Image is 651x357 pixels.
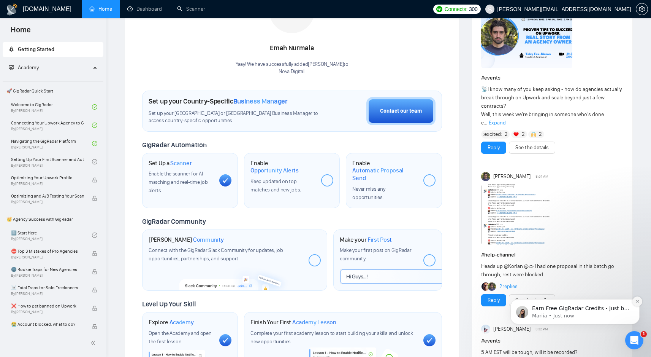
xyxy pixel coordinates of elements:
span: Open the Academy and open the first lesson. [149,330,212,345]
button: setting [636,3,648,15]
span: Complete your first academy lesson to start building your skills and unlock new opportunities. [250,330,413,345]
a: homeHome [89,6,112,12]
a: Setting Up Your First Scanner and Auto-BidderBy[PERSON_NAME] [11,153,92,170]
span: [PERSON_NAME] [493,172,531,181]
span: check-circle [92,233,97,238]
span: Academy [18,64,39,71]
span: By [PERSON_NAME] [11,273,84,278]
span: double-left [90,339,98,347]
h1: # events [481,74,623,82]
span: Academy [169,319,194,326]
a: Welcome to GigRadarBy[PERSON_NAME] [11,99,92,115]
span: Heads up @Korlan @<> I had one proposal in this batch go through, rest were blocked... [481,263,614,278]
a: Navigating the GigRadar PlatformBy[PERSON_NAME] [11,135,92,152]
p: Earn Free GigRadar Credits - Just by Sharing Your Story! 💬 Want more credits for sending proposal... [33,54,131,61]
span: lock [92,177,97,183]
h1: # events [481,337,623,345]
span: 5 AM EST will be tough, will it be recorded? [481,349,577,355]
span: GigRadar Community [142,217,206,226]
span: Expand [489,120,506,126]
a: searchScanner [177,6,205,12]
h1: Make your [340,236,392,244]
img: logo [6,3,18,16]
span: lock [92,269,97,274]
span: [PERSON_NAME] [493,325,531,333]
span: 👑 Agency Success with GigRadar [3,212,103,227]
span: Keep updated on top matches and new jobs. [250,178,301,193]
span: 😭 Account blocked: what to do? [11,320,84,328]
span: 8:51 AM [535,173,548,180]
span: By [PERSON_NAME] [11,292,84,296]
h1: Explore [149,319,194,326]
span: check-circle [92,104,97,110]
button: Dismiss notification [133,45,143,55]
span: Never miss any opportunities. [352,186,385,201]
span: By [PERSON_NAME] [11,182,84,186]
a: 1️⃣ Start HereBy[PERSON_NAME] [11,227,92,244]
span: ⛔ Top 3 Mistakes of Pro Agencies [11,247,84,255]
span: lock [92,306,97,311]
a: Reply [488,296,500,304]
a: Reply [488,143,500,152]
h1: Finish Your First [250,319,336,326]
button: Reply [481,142,506,154]
div: message notification from Mariia, Just now. Earn Free GigRadar Credits - Just by Sharing Your Sto... [11,48,141,73]
img: slackcommunity-bg.png [179,264,290,291]
h1: Enable [250,159,315,174]
h1: Set Up a [149,159,192,167]
span: lock [92,196,97,201]
a: See the details [515,143,549,152]
span: Set up your [GEOGRAPHIC_DATA] or [GEOGRAPHIC_DATA] Business Manager to access country-specific op... [149,110,321,124]
div: Yaay! We have successfully added [PERSON_NAME] to [236,61,348,75]
h1: Set up your Country-Specific [149,97,288,105]
button: Contact our team [366,97,436,125]
span: I know many of you keep asking - how do agencies actually break through on Upwork and scale beyon... [481,86,622,126]
span: 300 [469,5,477,13]
span: user [487,6,493,12]
span: First Post [367,236,392,244]
span: lock [92,287,97,293]
span: Scanner [170,159,192,167]
img: ❤️ [513,132,519,137]
div: Contact our team [380,107,422,115]
span: Community [193,236,224,244]
p: Nova Digital . [236,68,348,75]
a: setting [636,6,648,12]
span: By [PERSON_NAME] [11,310,84,314]
li: Getting Started [3,42,103,57]
img: Anisuzzaman Khan [481,325,490,334]
a: dashboardDashboard [127,6,162,12]
span: Getting Started [18,46,54,53]
img: Toby Fox-Mason [481,172,490,181]
span: Academy [9,64,39,71]
span: rocket [9,46,14,52]
span: By [PERSON_NAME] [11,328,84,333]
span: Connect with the GigRadar Slack Community for updates, job opportunities, partnerships, and support. [149,247,283,262]
span: Home [5,24,37,40]
img: 🙌 [531,132,536,137]
p: Message from Mariia, sent Just now [33,61,131,68]
span: Business Manager [233,97,288,105]
iframe: Intercom notifications message [499,251,651,336]
span: 🌚 Rookie Traps for New Agencies [11,266,84,273]
img: Profile image for Mariia [17,55,29,67]
span: 1 [641,331,647,337]
span: By [PERSON_NAME] [11,200,84,204]
span: lock [92,251,97,256]
span: Academy Lesson [292,319,336,326]
span: Automatic Proposal Send [352,167,417,182]
img: Toby Fox-Mason [488,282,496,291]
span: 2 [522,131,525,138]
span: Enable the scanner for AI matching and real-time job alerts. [149,171,207,194]
span: Optimizing and A/B Testing Your Scanner for Better Results [11,192,84,200]
span: By [PERSON_NAME] [11,255,84,260]
img: upwork-logo.png [436,6,442,12]
h1: # help-channel [481,251,623,259]
span: lock [92,324,97,329]
span: check-circle [92,123,97,128]
div: Emah Nurmala [236,42,348,55]
span: check-circle [92,141,97,146]
span: 🚀 GigRadar Quick Start [3,83,103,99]
span: GigRadar Automation [142,141,206,149]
